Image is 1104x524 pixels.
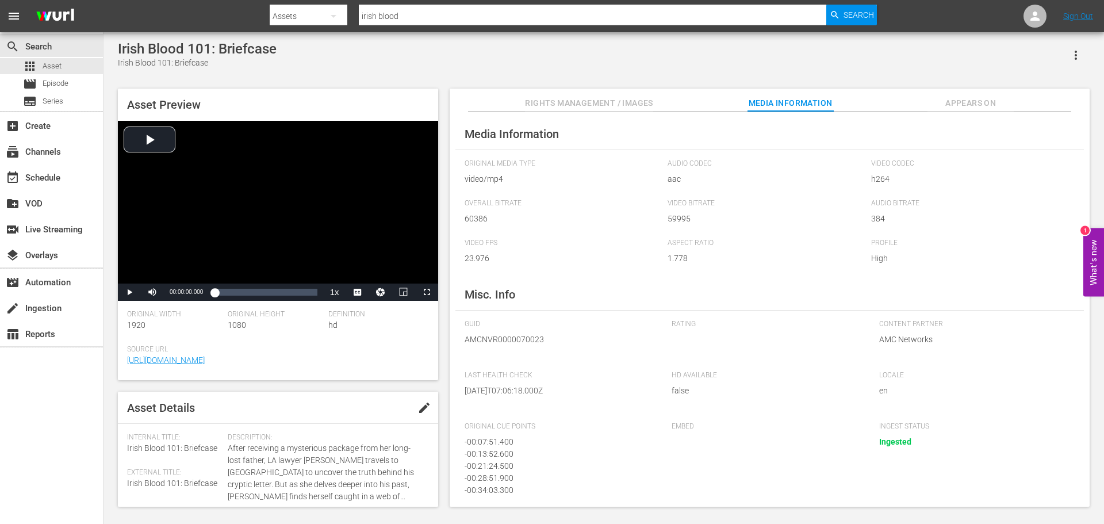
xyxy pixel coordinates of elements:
[23,77,37,91] span: Episode
[228,310,323,319] span: Original Height
[392,284,415,301] button: Picture-in-Picture
[6,301,20,315] span: Ingestion
[871,253,1069,265] span: High
[369,284,392,301] button: Jump To Time
[668,159,865,169] span: Audio Codec
[346,284,369,301] button: Captions
[747,96,834,110] span: Media Information
[170,289,203,295] span: 00:00:00.000
[127,98,201,112] span: Asset Preview
[465,422,654,431] span: Original Cue Points
[879,385,1069,397] span: en
[6,248,20,262] span: Overlays
[6,145,20,159] span: Channels
[465,320,654,329] span: GUID
[465,334,654,346] span: AMCNVR0000070023
[826,5,877,25] button: Search
[465,472,649,484] div: - 00:28:51.900
[328,310,423,319] span: Definition
[1083,228,1104,296] button: Open Feedback Widget
[672,371,861,380] span: HD Available
[871,173,1069,185] span: h264
[672,422,861,431] span: Embed
[6,40,20,53] span: Search
[465,371,654,380] span: Last Health Check
[1063,12,1093,21] a: Sign Out
[417,401,431,415] span: edit
[228,442,423,503] span: After receiving a mysterious package from her long-lost father, LA lawyer [PERSON_NAME] travels t...
[668,213,865,225] span: 59995
[23,59,37,73] span: Asset
[6,119,20,133] span: Create
[6,327,20,341] span: Reports
[127,443,217,453] span: Irish Blood 101: Briefcase
[525,96,653,110] span: Rights Management / Images
[127,468,222,477] span: External Title:
[668,239,865,248] span: Aspect Ratio
[323,284,346,301] button: Playback Rate
[871,239,1069,248] span: Profile
[127,345,423,354] span: Source Url
[43,60,62,72] span: Asset
[465,484,649,496] div: - 00:34:03.300
[43,78,68,89] span: Episode
[879,334,1069,346] span: AMC Networks
[879,371,1069,380] span: Locale
[844,5,874,25] span: Search
[465,436,649,448] div: - 00:07:51.400
[6,197,20,211] span: VOD
[465,239,662,248] span: Video FPS
[28,3,83,30] img: ans4CAIJ8jUAAAAAAAAAAAAAAAAAAAAAAAAgQb4GAAAAAAAAAAAAAAAAAAAAAAAAJMjXAAAAAAAAAAAAAAAAAAAAAAAAgAT5G...
[871,199,1069,208] span: Audio Bitrate
[23,94,37,108] span: Series
[668,199,865,208] span: Video Bitrate
[465,448,649,460] div: - 00:13:52.600
[465,288,515,301] span: Misc. Info
[6,276,20,289] span: Automation
[118,121,438,301] div: Video Player
[668,173,865,185] span: aac
[127,479,217,488] span: Irish Blood 101: Briefcase
[465,127,559,141] span: Media Information
[927,96,1014,110] span: Appears On
[415,284,438,301] button: Fullscreen
[127,310,222,319] span: Original Width
[328,320,338,330] span: hd
[127,433,222,442] span: Internal Title:
[871,159,1069,169] span: Video Codec
[672,320,861,329] span: Rating
[411,394,438,422] button: edit
[672,385,861,397] span: false
[228,320,246,330] span: 1080
[465,199,662,208] span: Overall Bitrate
[43,95,63,107] span: Series
[465,385,654,397] span: [DATE]T07:06:18.000Z
[141,284,164,301] button: Mute
[465,213,662,225] span: 60386
[1080,225,1090,235] div: 1
[6,171,20,185] span: Schedule
[127,320,145,330] span: 1920
[228,433,423,442] span: Description:
[465,159,662,169] span: Original Media Type
[871,213,1069,225] span: 384
[6,223,20,236] span: Live Streaming
[127,355,205,365] a: [URL][DOMAIN_NAME]
[465,253,662,265] span: 23.976
[879,437,911,446] span: Ingested
[879,422,1069,431] span: Ingest Status
[879,320,1069,329] span: Content Partner
[668,253,865,265] span: 1.778
[465,173,662,185] span: video/mp4
[118,57,277,69] div: Irish Blood 101: Briefcase
[465,460,649,472] div: - 00:21:24.500
[7,9,21,23] span: menu
[118,284,141,301] button: Play
[127,401,195,415] span: Asset Details
[118,41,277,57] div: Irish Blood 101: Briefcase
[214,289,317,296] div: Progress Bar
